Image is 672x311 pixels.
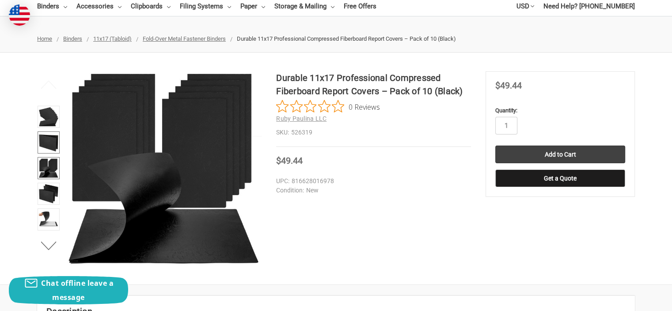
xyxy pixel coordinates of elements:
button: Previous [35,76,62,93]
img: Durable 11x17 Professional Compressed Fiberboard Report Covers – Pack of 10 (Black) [39,210,58,229]
span: 0 Reviews [349,100,380,113]
dt: UPC: [276,177,289,186]
img: 11" x17" Premium Fiberboard Report Protection | Metal Fastener Securing System | Sophisticated Pa... [39,107,58,127]
dt: SKU: [276,128,289,137]
dd: 526319 [276,128,471,137]
a: Home [37,35,52,42]
img: 11" x17" Premium Fiberboard Report Protection | Metal Fastener Securing System | Sophisticated Pa... [67,71,262,266]
img: Stack of 11x17 black report covers displayed on a wooden desk in a modern office setting. [39,158,58,178]
button: Next [35,237,62,255]
dd: New [276,186,467,195]
a: Ruby Paulina LLC [276,115,327,122]
button: Chat offline leave a message [9,276,128,304]
img: Durable 11x17 Professional Compressed Fiberboard Report Covers – Pack of 10 (Black) [39,184,58,203]
img: duty and tax information for United States [9,4,30,26]
span: Chat offline leave a message [41,278,114,302]
h1: Durable 11x17 Professional Compressed Fiberboard Report Covers – Pack of 10 (Black) [276,71,471,98]
img: Durable 11x17 Professional Compressed Fiberboard Report Covers – Pack of 10 (Black) [39,133,58,152]
span: $49.44 [276,155,303,166]
dt: Condition: [276,186,304,195]
dd: 816628016978 [276,177,467,186]
a: Fold-Over Metal Fastener Binders [143,35,226,42]
label: Quantity: [495,106,625,115]
button: Rated 0 out of 5 stars from 0 reviews. Jump to reviews. [276,100,380,113]
button: Get a Quote [495,169,625,187]
span: $49.44 [495,80,522,91]
a: 11x17 (Tabloid) [93,35,132,42]
iframe: Google Customer Reviews [599,287,672,311]
a: Binders [63,35,82,42]
input: Add to Cart [495,146,625,163]
span: Durable 11x17 Professional Compressed Fiberboard Report Covers – Pack of 10 (Black) [237,35,456,42]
